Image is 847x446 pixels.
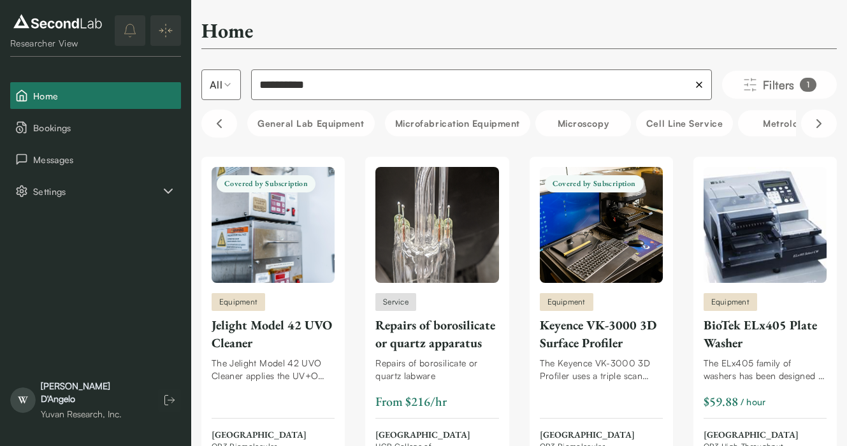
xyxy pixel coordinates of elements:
span: From $216/hr [375,393,447,410]
div: Researcher View [10,37,105,50]
div: The Keyence VK-3000 3D Profiler uses a triple scan approach (laser confocal scanning, focus varia... [540,357,663,382]
div: The Jelight Model 42 UVO Cleaner applies the UV+O cleaning method to produce near atomically clea... [212,357,335,382]
button: Scroll left [201,110,237,138]
img: Jelight Model 42 UVO Cleaner [212,167,335,283]
button: notifications [115,15,145,46]
span: [GEOGRAPHIC_DATA] [704,429,827,442]
button: Log out [158,389,181,412]
button: Cell line service [636,110,733,136]
span: [GEOGRAPHIC_DATA] [540,429,663,442]
button: Scroll right [801,110,837,138]
div: 1 [800,78,816,92]
div: BioTek ELx405 Plate Washer [704,316,827,352]
span: [GEOGRAPHIC_DATA] [212,429,335,442]
button: Microscopy [535,110,631,136]
button: Microfabrication Equipment [385,110,530,136]
button: Metrology [738,110,834,136]
button: Settings [10,178,181,205]
span: Service [383,296,409,308]
span: [GEOGRAPHIC_DATA] [375,429,498,442]
span: Covered by Subscription [545,175,644,192]
div: Repairs of borosilicate or quartz apparatus [375,316,498,352]
span: Equipment [711,296,749,308]
span: Covered by Subscription [217,175,315,192]
div: Keyence VK-3000 3D Surface Profiler [540,316,663,352]
button: Bookings [10,114,181,141]
img: logo [10,11,105,32]
span: Equipment [219,296,257,308]
button: Select listing type [201,69,241,100]
span: Equipment [547,296,586,308]
img: BioTek ELx405 Plate Washer [704,167,827,283]
span: Bookings [33,121,176,134]
div: The ELx405 family of washers has been designed to meet the challenges of various applications, re... [704,357,827,382]
div: [PERSON_NAME] D'Angelo [41,380,145,405]
span: Home [33,89,176,103]
button: Filters [722,71,837,99]
button: Expand/Collapse sidebar [150,15,181,46]
span: Settings [33,185,161,198]
button: General Lab equipment [247,110,375,136]
div: Repairs of borosilicate or quartz labware [375,357,498,382]
div: $59.88 [704,392,738,410]
span: / hour [741,395,766,408]
button: Messages [10,146,181,173]
span: Messages [33,153,176,166]
div: Jelight Model 42 UVO Cleaner [212,316,335,352]
img: Keyence VK-3000 3D Surface Profiler [540,167,663,283]
div: Yuvan Research, Inc. [41,408,145,421]
span: W [10,387,36,413]
img: Repairs of borosilicate or quartz apparatus [375,167,498,283]
div: Settings sub items [10,178,181,205]
span: Filters [763,76,795,94]
button: Home [10,82,181,109]
h2: Home [201,18,253,43]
